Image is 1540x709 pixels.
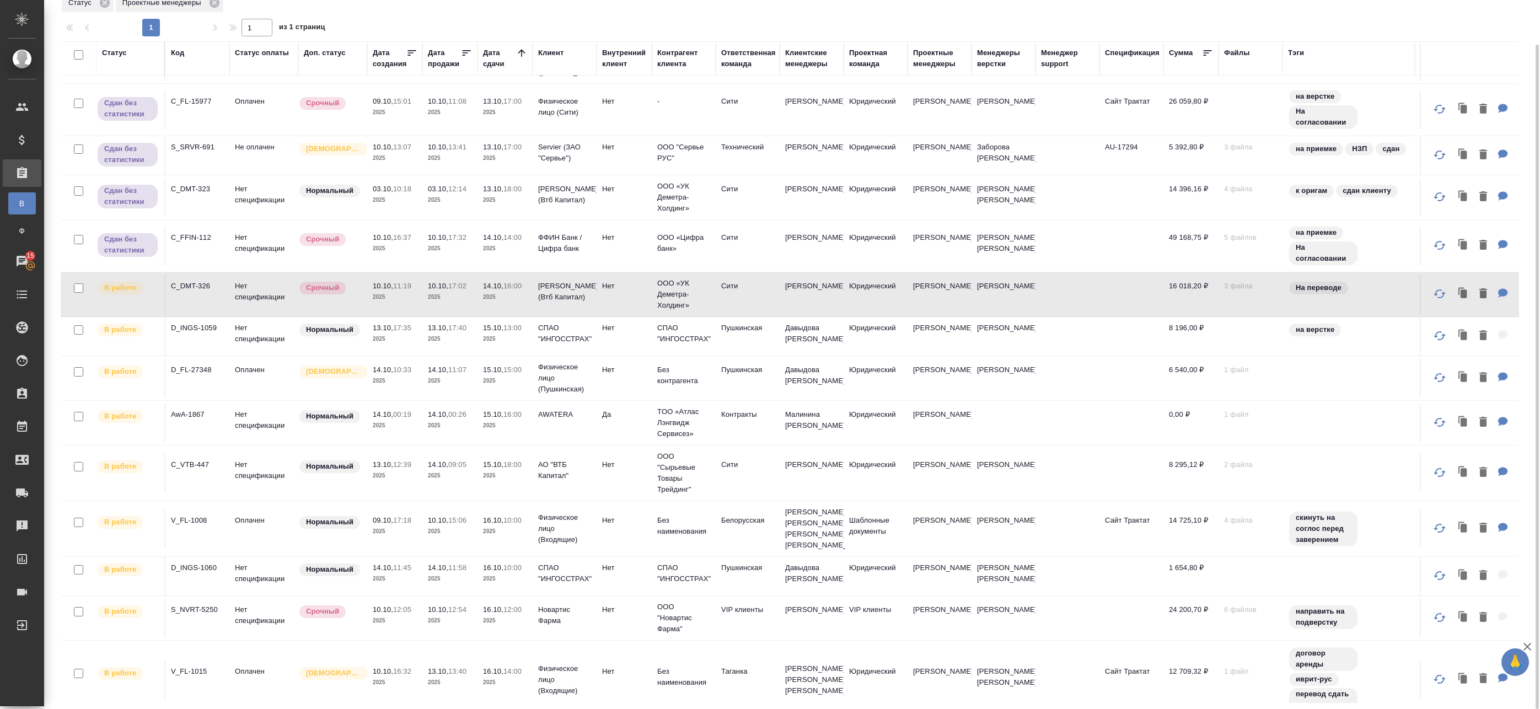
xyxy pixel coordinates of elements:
[104,98,151,120] p: Сдан без статистики
[908,90,972,129] td: [PERSON_NAME]
[171,47,184,58] div: Код
[1288,47,1304,58] div: Тэги
[1506,651,1525,674] span: 🙏
[306,98,339,109] p: Срочный
[538,362,591,395] p: Физическое лицо (Пушкинская)
[657,232,710,254] p: ООО «Цифра банк»
[1474,565,1493,587] button: Удалить
[1041,47,1094,69] div: Менеджер support
[448,233,466,241] p: 17:32
[306,324,353,335] p: Нормальный
[1453,517,1474,540] button: Клонировать
[1426,459,1453,486] button: Обновить
[373,324,393,332] p: 13.10,
[908,227,972,265] td: [PERSON_NAME]
[373,410,393,418] p: 14.10,
[538,47,564,58] div: Клиент
[298,232,362,247] div: Выставляется автоматически, если на указанный объем услуг необходимо больше времени в стандартном...
[1474,411,1493,434] button: Удалить
[373,47,406,69] div: Дата создания
[1493,144,1514,166] button: Для КМ: +1 день на зав
[503,185,522,193] p: 18:00
[229,178,298,217] td: Нет спецификации
[96,364,159,379] div: Выставляет ПМ после принятия заказа от КМа
[849,47,902,69] div: Проектная команда
[171,666,224,677] p: V_FL-1015
[306,143,361,154] p: [DEMOGRAPHIC_DATA]
[428,97,448,105] p: 10.10,
[721,47,776,69] div: Ответственная команда
[428,375,472,386] p: 2025
[306,282,339,293] p: Срочный
[780,404,844,442] td: Малинина [PERSON_NAME]
[171,96,224,107] p: C_FL-15977
[1296,242,1351,264] p: На согласовании
[483,282,503,290] p: 14.10,
[448,282,466,290] p: 17:02
[977,47,1030,69] div: Менеджеры верстки
[298,364,362,379] div: Выставляется автоматически для первых 3 заказов нового контактного лица. Особое внимание
[1296,185,1327,196] p: к оригам
[171,604,224,615] p: S_NVRT-5250
[538,281,591,303] p: [PERSON_NAME] (Втб Капитал)
[171,515,224,526] p: V_FL-1008
[229,275,298,314] td: Нет спецификации
[229,227,298,265] td: Нет спецификации
[1296,227,1337,238] p: на приемке
[602,232,646,243] p: Нет
[1163,136,1219,175] td: 5 392,80 ₽
[483,195,527,206] p: 2025
[428,282,448,290] p: 10.10,
[602,364,646,375] p: Нет
[1453,461,1474,484] button: Клонировать
[102,47,127,58] div: Статус
[1453,668,1474,690] button: Клонировать
[483,420,527,431] p: 2025
[1493,283,1514,305] button: Для КМ: +2нзк
[716,178,780,217] td: Сити
[844,136,908,175] td: Юридический
[1474,606,1493,629] button: Удалить
[171,459,224,470] p: C_VTB-447
[373,233,393,241] p: 10.10,
[977,142,1030,164] p: Заборова [PERSON_NAME]
[657,278,710,311] p: ООО «УК Деметра-Холдинг»
[1474,517,1493,540] button: Удалить
[298,409,362,424] div: Статус по умолчанию для стандартных заказов
[483,143,503,151] p: 13.10,
[1224,281,1277,292] p: 3 файла
[373,107,417,118] p: 2025
[483,410,503,418] p: 15.10,
[780,359,844,398] td: Давыдова [PERSON_NAME]
[428,243,472,254] p: 2025
[716,275,780,314] td: Сити
[1426,184,1453,210] button: Обновить
[373,153,417,164] p: 2025
[977,364,1030,375] p: [PERSON_NAME]
[448,410,466,418] p: 00:26
[373,195,417,206] p: 2025
[104,324,136,335] p: В работе
[1296,91,1334,102] p: на верстке
[428,233,448,241] p: 10.10,
[1474,668,1493,690] button: Удалить
[373,375,417,386] p: 2025
[538,323,591,345] p: СПАО "ИНГОССТРАХ"
[1453,325,1474,347] button: Клонировать
[716,136,780,175] td: Технический
[14,198,30,209] span: В
[844,359,908,398] td: Юридический
[428,366,448,374] p: 14.10,
[1426,604,1453,631] button: Обновить
[1453,186,1474,208] button: Клонировать
[298,281,362,296] div: Выставляется автоматически, если на указанный объем услуг необходимо больше времени в стандартном...
[1474,367,1493,389] button: Удалить
[483,334,527,345] p: 2025
[393,233,411,241] p: 16:37
[304,47,346,58] div: Доп. статус
[448,366,466,374] p: 11:07
[1493,517,1514,540] button: Для КМ: от КВ с английского и португальского на русский. ЗПК Бабушкинская подшить к ЦВЕТНЫМ скана...
[977,184,1030,206] p: [PERSON_NAME] [PERSON_NAME]
[483,107,527,118] p: 2025
[229,404,298,442] td: Нет спецификации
